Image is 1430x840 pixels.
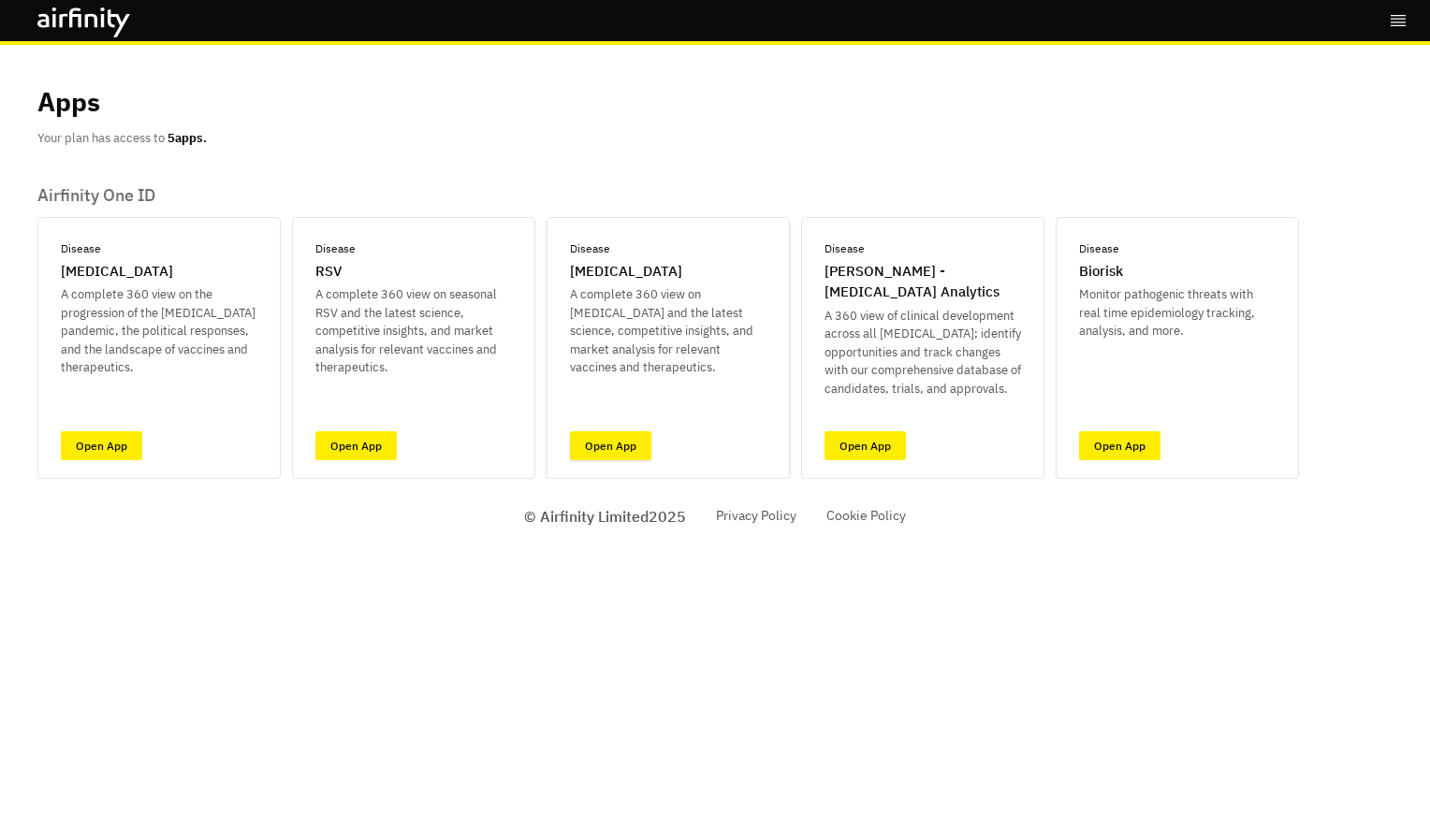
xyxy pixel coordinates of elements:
[37,129,207,148] p: Your plan has access to
[61,285,257,377] p: A complete 360 view on the progression of the [MEDICAL_DATA] pandemic, the political responses, a...
[570,261,682,282] p: [MEDICAL_DATA]
[315,261,342,282] p: RSV
[37,185,1299,206] p: Airfinity One ID
[570,285,766,377] p: A complete 360 view on [MEDICAL_DATA] and the latest science, competitive insights, and market an...
[37,82,100,122] p: Apps
[824,431,906,460] a: Open App
[315,431,397,460] a: Open App
[1079,240,1119,257] p: Disease
[570,240,610,257] p: Disease
[61,431,142,460] a: Open App
[168,130,207,146] b: 5 apps.
[61,240,101,257] p: Disease
[824,240,865,257] p: Disease
[1079,261,1123,282] p: Biorisk
[315,240,356,257] p: Disease
[826,506,906,526] a: Cookie Policy
[716,506,796,526] a: Privacy Policy
[315,285,512,377] p: A complete 360 view on seasonal RSV and the latest science, competitive insights, and market anal...
[824,307,1021,398] p: A 360 view of clinical development across all [MEDICAL_DATA]; identify opportunities and track ch...
[61,261,173,282] p: [MEDICAL_DATA]
[824,261,1021,303] p: [PERSON_NAME] - [MEDICAL_DATA] Analytics
[1079,285,1276,340] p: Monitor pathogenic threats with real time epidemiology tracking, analysis, and more.
[1079,431,1160,460] a: Open App
[524,505,686,528] p: © Airfinity Limited 2025
[570,431,651,460] a: Open App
